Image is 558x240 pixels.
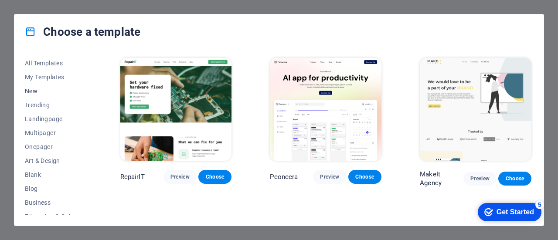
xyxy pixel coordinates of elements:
[25,140,82,154] button: Onepager
[355,173,374,180] span: Choose
[498,172,531,186] button: Choose
[25,171,82,178] span: Blank
[205,173,225,180] span: Choose
[198,170,231,184] button: Choose
[25,213,82,220] span: Education & Culture
[470,175,490,182] span: Preview
[25,84,82,98] button: New
[65,2,73,10] div: 5
[320,173,339,180] span: Preview
[25,25,140,39] h4: Choose a template
[25,168,82,182] button: Blank
[25,112,82,126] button: Landingpage
[25,210,82,223] button: Education & Culture
[25,143,82,150] span: Onepager
[25,115,82,122] span: Landingpage
[25,56,82,70] button: All Templates
[7,4,71,23] div: Get Started 5 items remaining, 0% complete
[25,182,82,196] button: Blog
[25,199,82,206] span: Business
[25,60,82,67] span: All Templates
[25,154,82,168] button: Art & Design
[25,70,82,84] button: My Templates
[26,10,63,17] div: Get Started
[25,101,82,108] span: Trending
[270,172,298,181] p: Peoneera
[25,129,82,136] span: Multipager
[163,170,197,184] button: Preview
[25,157,82,164] span: Art & Design
[463,172,497,186] button: Preview
[25,185,82,192] span: Blog
[25,126,82,140] button: Multipager
[25,196,82,210] button: Business
[348,170,381,184] button: Choose
[25,74,82,81] span: My Templates
[420,170,463,187] p: MakeIt Agency
[25,98,82,112] button: Trending
[505,175,524,182] span: Choose
[120,172,145,181] p: RepairIT
[120,58,232,161] img: RepairIT
[270,58,381,161] img: Peoneera
[25,88,82,95] span: New
[313,170,346,184] button: Preview
[170,173,190,180] span: Preview
[420,58,531,161] img: MakeIt Agency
